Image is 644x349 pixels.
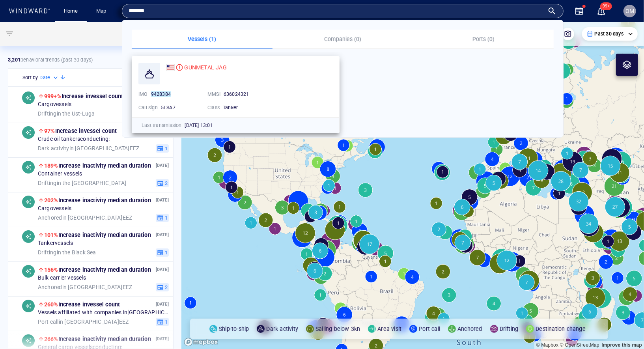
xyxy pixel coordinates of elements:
p: Port call [419,324,440,334]
p: IMO [138,91,148,98]
span: Crude oil tankers conducting: [38,136,110,143]
span: in the [GEOGRAPHIC_DATA] [38,179,126,187]
p: Last transmission [142,122,181,129]
p: Destination change [536,324,586,334]
button: 1 [156,248,169,257]
a: OpenStreetMap [560,342,599,348]
p: Class [207,104,220,111]
button: 1 [156,213,169,222]
span: 202% [44,197,58,203]
span: Bulk carrier vessels [38,274,86,282]
p: behavioral trends (Past 30 days) [8,56,93,63]
div: Past 30 days [587,30,633,37]
span: Drifting [38,249,57,255]
span: Dark activity [38,145,69,151]
a: Mapbox logo [184,338,218,347]
span: 1 [164,249,168,256]
span: Drifting [38,179,57,186]
p: Sailing below 3kn [315,324,360,334]
span: Increase in vessel count [44,301,120,308]
p: Dark activity [266,324,298,334]
span: 189% [44,162,58,169]
span: 2 [164,284,168,291]
p: Call sign [138,104,158,111]
h6: Date [39,74,50,82]
h6: Sort by [22,74,38,82]
span: 1 [164,214,168,221]
p: Past 30 days [595,30,623,37]
span: Cargo vessels [38,205,71,212]
p: Ports (0) [418,34,549,44]
a: Mapbox [536,342,558,348]
span: Drifting [38,110,57,116]
span: 97% [44,128,55,134]
span: 99+ [600,2,612,10]
span: OM [625,8,634,14]
p: MMSI [207,91,220,98]
div: Notification center [597,6,606,16]
button: 1 [156,317,169,326]
button: 2 [156,283,169,291]
span: 636024321 [224,91,249,97]
button: OM [622,3,638,19]
button: Home [58,4,84,18]
span: 999+% [44,93,62,99]
p: Drifting [500,324,519,334]
span: Increase in activity median duration [44,197,151,203]
span: in [GEOGRAPHIC_DATA] EEZ [38,318,129,325]
span: in the Black Sea [38,249,96,256]
span: Increase in activity median duration [44,267,151,273]
span: 101% [44,232,58,238]
p: [DATE] [156,162,169,169]
div: Date [39,74,60,82]
a: GUNMETAL JAG [166,63,227,72]
p: [DATE] [156,300,169,308]
p: Area visit [377,324,401,334]
span: Port call [38,318,59,325]
a: Home [61,4,81,18]
a: 99+ [595,5,608,17]
iframe: Chat [610,314,638,343]
span: 1 [164,318,168,325]
span: in [GEOGRAPHIC_DATA] EEZ [38,214,132,221]
span: Tanker vessels [38,240,73,247]
span: Increase in vessel count [44,93,123,99]
span: in [GEOGRAPHIC_DATA] EEZ [38,145,139,152]
span: Vessels affiliated with companies in [GEOGRAPHIC_DATA] conducting: [38,309,169,316]
div: Tanker [223,104,270,111]
p: Anchored [457,324,482,334]
span: 2 [164,179,168,187]
a: Map [93,4,112,18]
p: Vessels (1) [136,34,268,44]
button: 2 [156,179,169,187]
span: Anchored [38,214,62,220]
strong: 3,201 [8,57,21,63]
span: 5LSA7 [161,105,175,110]
p: [DATE] [156,266,169,273]
p: [DATE] [156,196,169,204]
p: Companies (0) [277,34,409,44]
span: 260% [44,301,58,308]
p: [DATE] [156,231,169,239]
button: Map [90,4,115,18]
span: Increase in activity median duration [44,162,151,169]
span: Cargo vessels [38,101,71,108]
span: Increase in vessel count [44,128,117,134]
span: in [GEOGRAPHIC_DATA] EEZ [38,284,132,291]
span: GUNMETAL JAG [184,64,226,71]
span: [DATE] 13:01 [185,122,213,128]
span: Anchored [38,284,62,290]
a: Search engine [121,4,160,18]
mark: 9428384 [151,91,171,97]
button: 1 [156,144,169,153]
div: High risk [176,64,183,71]
span: 156% [44,267,58,273]
a: Map feedback [601,342,642,348]
p: Ship-to-ship [219,324,249,334]
span: 1 [164,145,168,152]
span: Container vessels [38,170,82,177]
button: 99+ [597,6,606,16]
span: Increase in activity median duration [44,232,151,238]
span: in the Ust-Luga [38,110,95,117]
